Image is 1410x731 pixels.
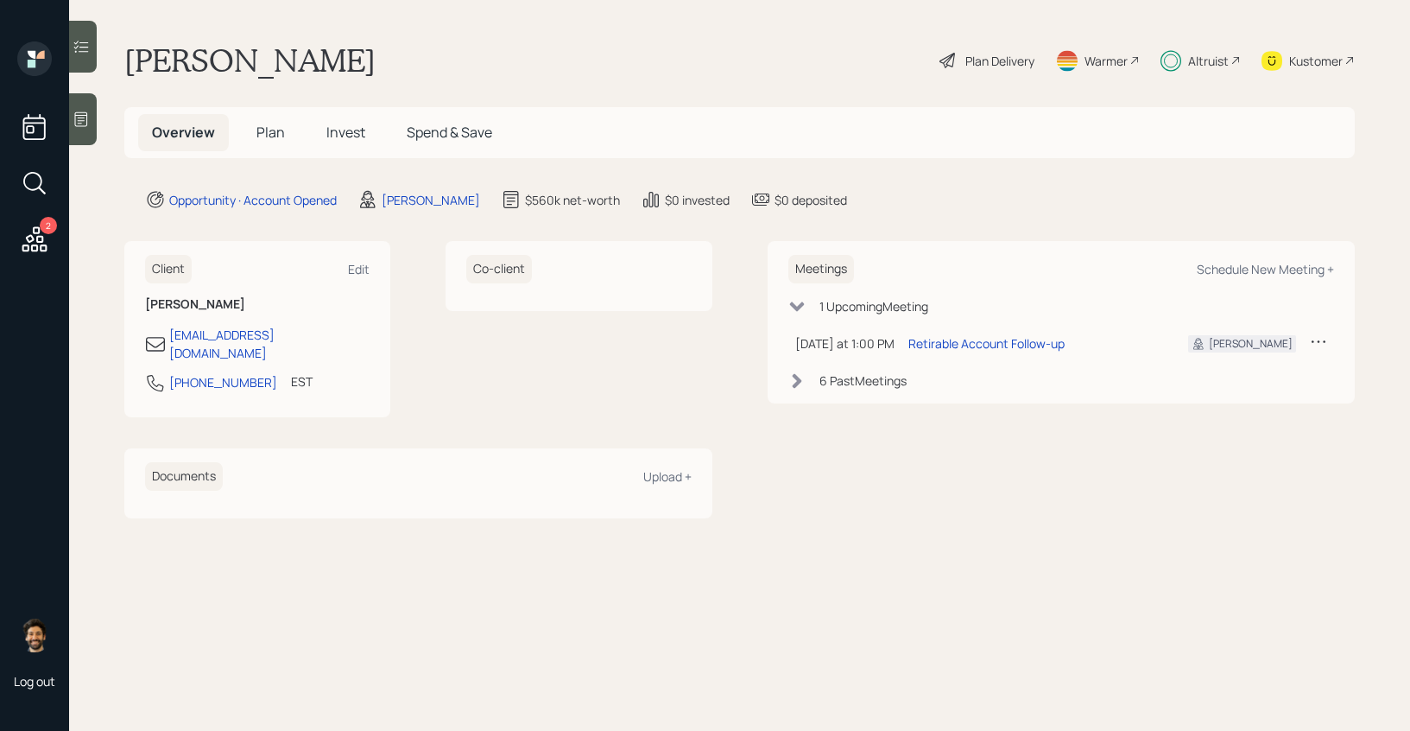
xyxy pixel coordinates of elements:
[908,334,1065,353] div: Retirable Account Follow-up
[1084,52,1128,70] div: Warmer
[788,255,854,283] h6: Meetings
[775,191,847,209] div: $0 deposited
[256,123,285,142] span: Plan
[466,255,532,283] h6: Co-client
[40,217,57,234] div: 2
[1188,52,1229,70] div: Altruist
[152,123,215,142] span: Overview
[348,261,370,277] div: Edit
[407,123,492,142] span: Spend & Save
[124,41,376,79] h1: [PERSON_NAME]
[169,326,370,362] div: [EMAIL_ADDRESS][DOMAIN_NAME]
[382,191,480,209] div: [PERSON_NAME]
[145,297,370,312] h6: [PERSON_NAME]
[525,191,620,209] div: $560k net-worth
[819,297,928,315] div: 1 Upcoming Meeting
[1197,261,1334,277] div: Schedule New Meeting +
[169,373,277,391] div: [PHONE_NUMBER]
[1289,52,1343,70] div: Kustomer
[145,255,192,283] h6: Client
[1209,336,1293,352] div: [PERSON_NAME]
[795,334,895,353] div: [DATE] at 1:00 PM
[819,372,907,390] div: 6 Past Meeting s
[17,618,52,652] img: eric-schwartz-headshot.png
[169,191,337,209] div: Opportunity · Account Opened
[665,191,730,209] div: $0 invested
[326,123,365,142] span: Invest
[145,462,223,491] h6: Documents
[643,468,692,485] div: Upload +
[14,673,55,690] div: Log out
[291,372,313,391] div: EST
[965,52,1034,70] div: Plan Delivery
